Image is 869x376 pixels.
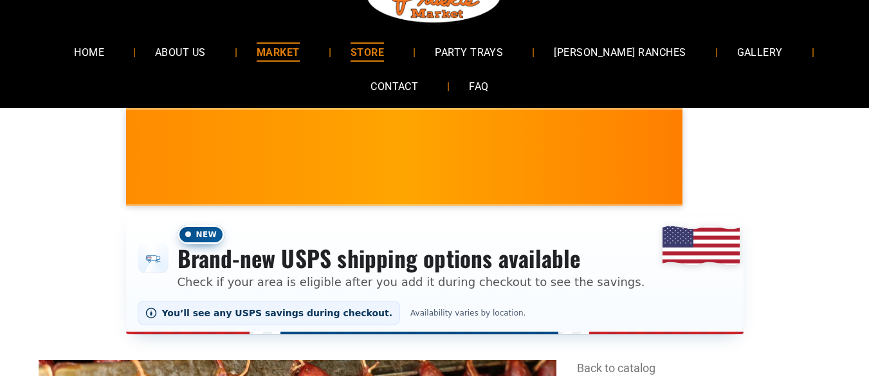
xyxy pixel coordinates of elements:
[136,35,225,69] a: ABOUT US
[577,361,655,375] a: Back to catalog
[351,69,437,103] a: CONTACT
[407,309,529,318] span: Availability varies by location.
[162,308,393,318] span: You’ll see any USPS savings during checkout.
[535,35,705,69] a: [PERSON_NAME] RANCHES
[416,35,522,69] a: PARTY TRAYS
[178,225,225,244] span: New
[331,35,403,69] a: STORE
[237,35,319,69] a: MARKET
[178,273,645,291] p: Check if your area is eligible after you add it during checkout to see the savings.
[178,244,645,273] h3: Brand-new USPS shipping options available
[257,42,300,61] span: MARKET
[450,69,508,103] a: FAQ
[718,35,802,69] a: GALLERY
[126,216,744,335] div: Shipping options announcement
[55,35,123,69] a: HOME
